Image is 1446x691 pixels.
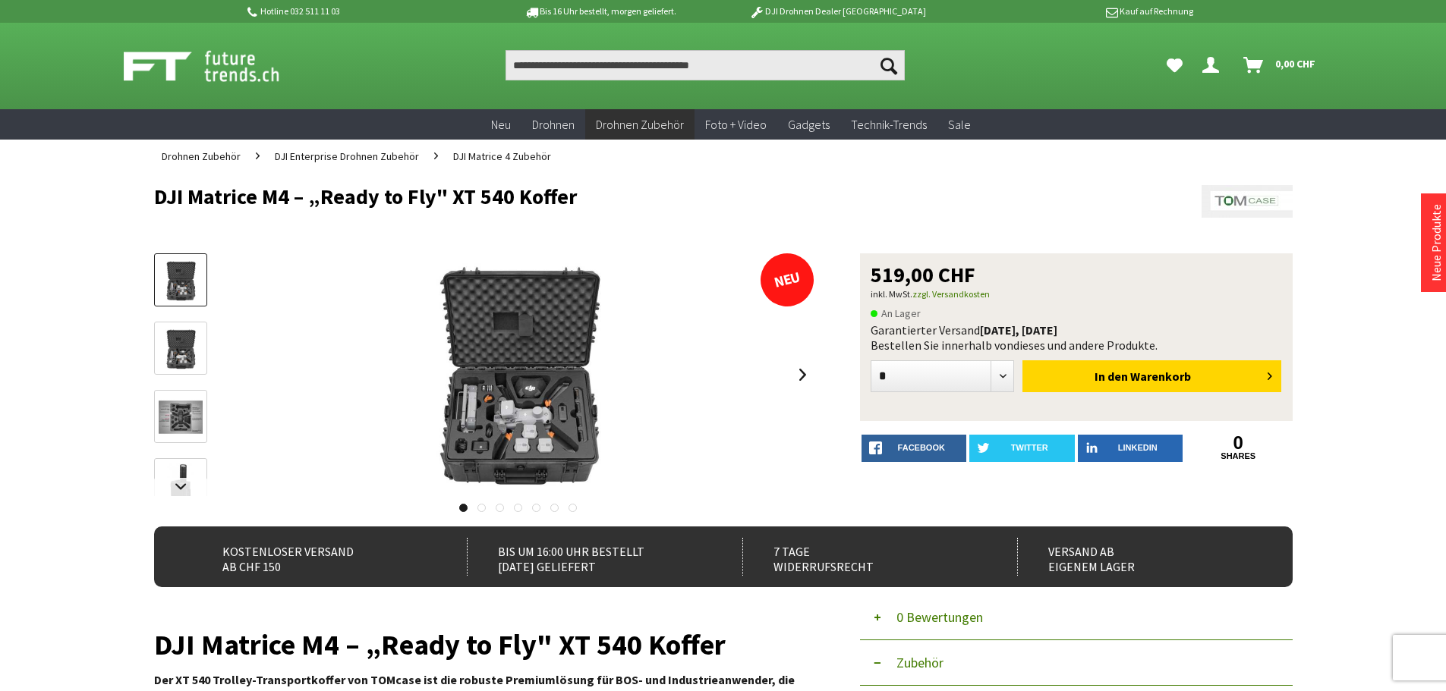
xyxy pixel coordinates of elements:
a: Drohnen Zubehör [585,109,695,140]
b: [DATE], [DATE] [980,322,1057,338]
a: twitter [969,435,1075,462]
span: facebook [898,443,945,452]
h1: DJI Matrice M4 – „Ready to Fly" XT 540 Koffer [154,185,1065,208]
button: Suchen [873,50,905,80]
p: Kauf auf Rechnung [956,2,1193,20]
img: TomCase [1202,185,1293,218]
span: Technik-Trends [851,117,927,132]
button: Zubehör [860,640,1293,686]
span: Foto + Video [705,117,767,132]
a: DJI Enterprise Drohnen Zubehör [267,140,427,173]
span: In den [1095,369,1128,384]
a: zzgl. Versandkosten [912,288,990,300]
a: 0 [1186,435,1291,451]
img: Vorschau: DJI Matrice M4 – „Ready to Fly" XT 540 Koffer [159,259,203,303]
span: Warenkorb [1130,369,1191,384]
span: twitter [1011,443,1048,452]
a: Foto + Video [695,109,777,140]
div: Garantierter Versand Bestellen Sie innerhalb von dieses und andere Produkte. [871,322,1282,353]
a: LinkedIn [1078,435,1183,462]
a: facebook [862,435,967,462]
a: Drohnen [521,109,585,140]
a: Meine Favoriten [1159,50,1190,80]
a: DJI Matrice 4 Zubehör [446,140,559,173]
span: Sale [948,117,971,132]
div: Kostenloser Versand ab CHF 150 [192,538,434,576]
span: Drohnen [532,117,575,132]
p: Hotline 032 511 11 03 [245,2,482,20]
h1: DJI Matrice M4 – „Ready to Fly" XT 540 Koffer [154,634,814,655]
a: Neue Produkte [1429,204,1444,281]
p: DJI Drohnen Dealer [GEOGRAPHIC_DATA] [719,2,956,20]
div: 7 Tage Widerrufsrecht [742,538,984,576]
a: Technik-Trends [840,109,937,140]
button: 0 Bewertungen [860,595,1293,640]
span: Neu [491,117,511,132]
a: Neu [480,109,521,140]
span: Drohnen Zubehör [162,149,241,163]
img: DJI Matrice M4 – „Ready to Fly" XT 540 Koffer [397,253,640,496]
div: Bis um 16:00 Uhr bestellt [DATE] geliefert [467,538,709,576]
img: Shop Futuretrends - zur Startseite wechseln [124,47,313,85]
p: inkl. MwSt. [871,285,1282,303]
a: Drohnen Zubehör [154,140,248,173]
span: LinkedIn [1118,443,1158,452]
span: DJI Matrice 4 Zubehör [453,149,551,163]
a: Warenkorb [1237,50,1323,80]
span: Drohnen Zubehör [596,117,684,132]
span: DJI Enterprise Drohnen Zubehör [275,149,419,163]
span: 519,00 CHF [871,264,975,285]
div: Versand ab eigenem Lager [1017,538,1259,576]
a: Dein Konto [1196,50,1231,80]
p: Bis 16 Uhr bestellt, morgen geliefert. [482,2,719,20]
input: Produkt, Marke, Kategorie, EAN, Artikelnummer… [506,50,905,80]
span: Gadgets [788,117,830,132]
a: Sale [937,109,981,140]
button: In den Warenkorb [1022,360,1281,392]
span: 0,00 CHF [1275,52,1315,76]
a: Gadgets [777,109,840,140]
span: An Lager [871,304,921,322]
a: shares [1186,451,1291,461]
